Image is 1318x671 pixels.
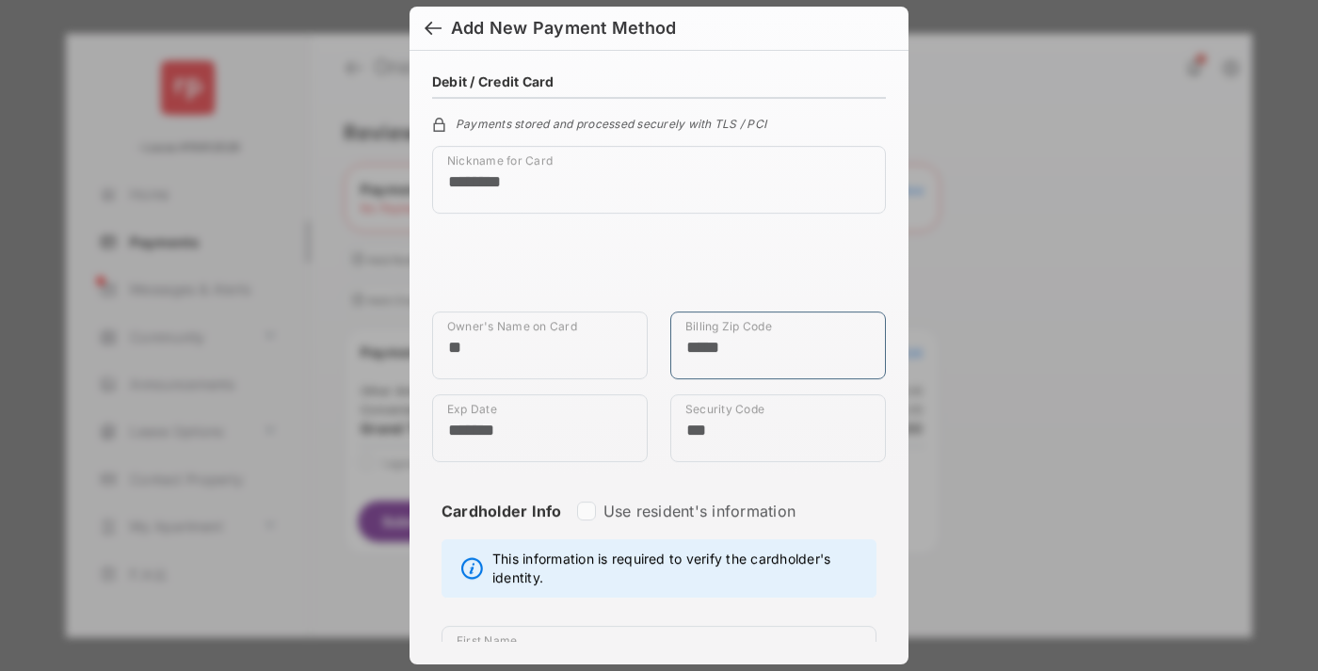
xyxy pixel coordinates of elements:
strong: Cardholder Info [442,502,562,554]
label: Use resident's information [603,502,796,520]
h4: Debit / Credit Card [432,73,555,89]
iframe: Credit card field [432,229,886,312]
div: Add New Payment Method [451,18,676,39]
span: This information is required to verify the cardholder's identity. [492,550,866,587]
div: Payments stored and processed securely with TLS / PCI [432,114,886,131]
